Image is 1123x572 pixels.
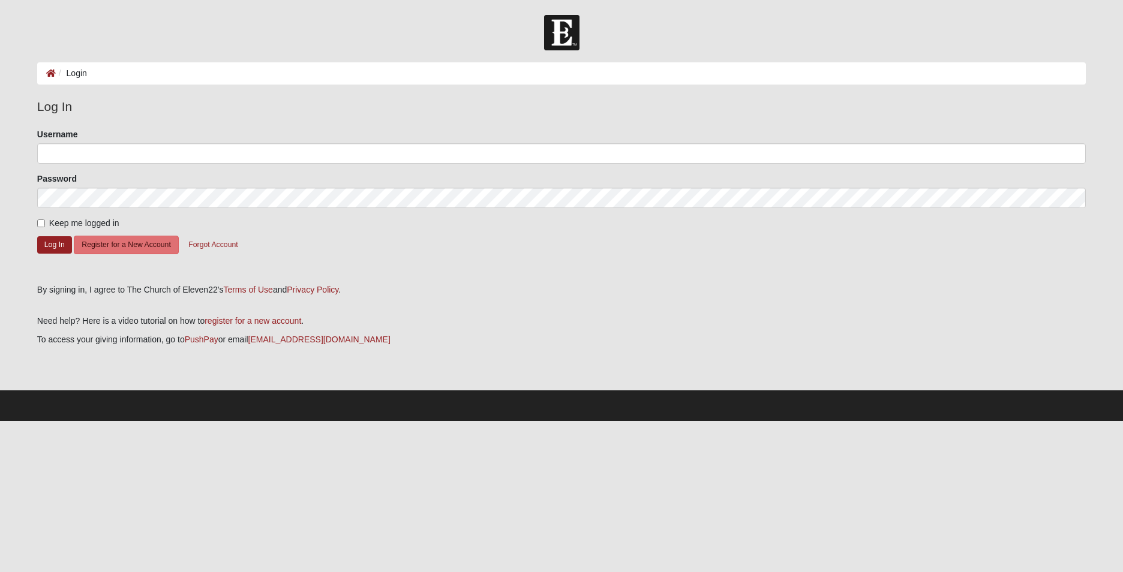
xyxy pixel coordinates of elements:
button: Log In [37,236,72,254]
a: Privacy Policy [287,285,338,294]
button: Forgot Account [181,236,245,254]
span: Keep me logged in [49,218,119,228]
label: Password [37,173,77,185]
a: register for a new account [205,316,301,326]
p: To access your giving information, go to or email [37,333,1086,346]
input: Keep me logged in [37,219,45,227]
a: PushPay [185,335,218,344]
label: Username [37,128,78,140]
div: By signing in, I agree to The Church of Eleven22's and . [37,284,1086,296]
legend: Log In [37,97,1086,116]
a: Terms of Use [223,285,272,294]
img: Church of Eleven22 Logo [544,15,579,50]
button: Register for a New Account [74,236,178,254]
p: Need help? Here is a video tutorial on how to . [37,315,1086,327]
li: Login [56,67,87,80]
a: [EMAIL_ADDRESS][DOMAIN_NAME] [248,335,391,344]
